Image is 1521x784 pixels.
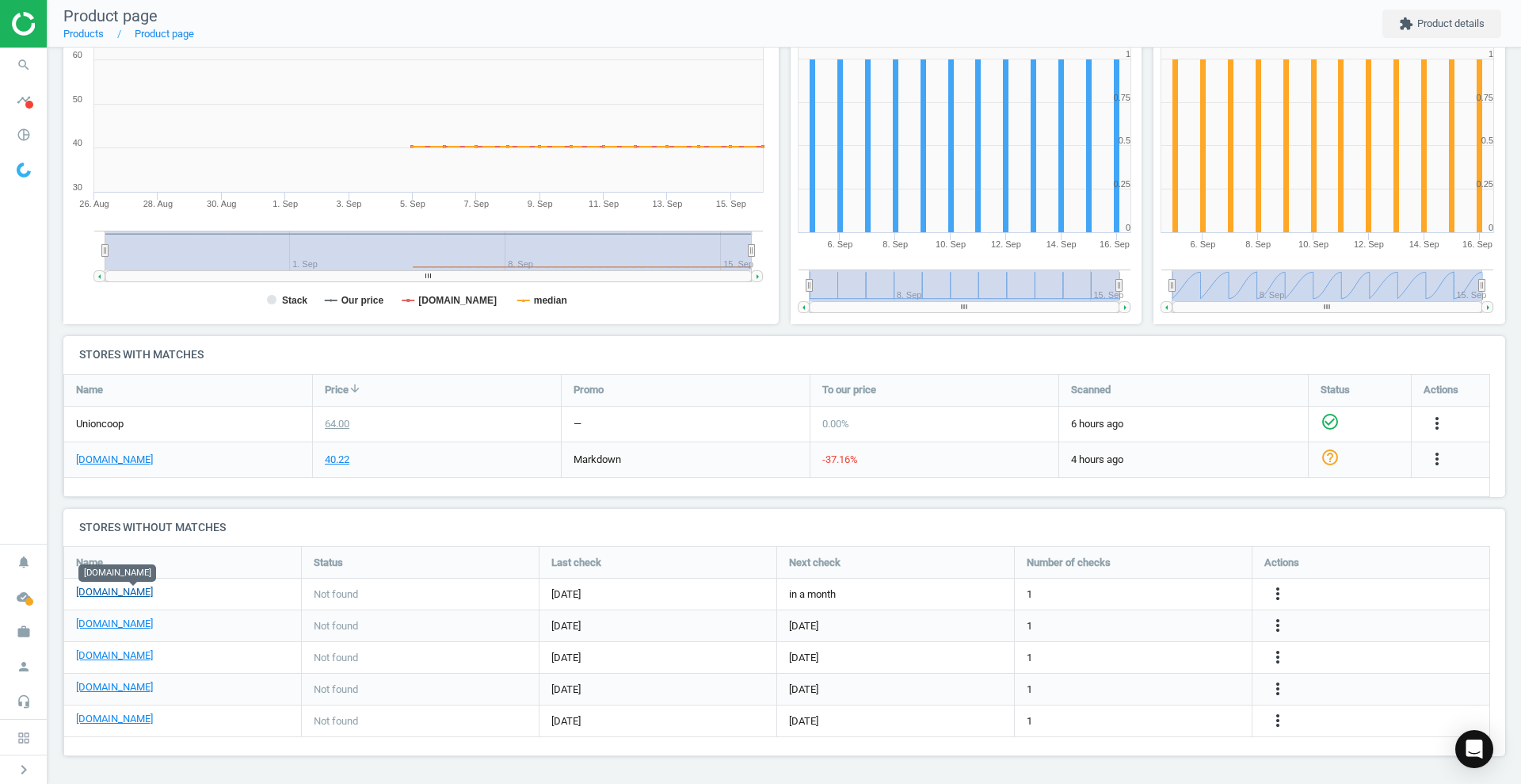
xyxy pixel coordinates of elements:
i: notifications [9,547,39,577]
span: [DATE] [551,619,764,633]
div: 64.00 [325,417,349,431]
span: Unioncoop [76,417,124,431]
button: more_vert [1268,584,1287,605]
text: 0.5 [1481,136,1493,145]
i: more_vert [1428,449,1447,468]
span: Product page [63,6,158,25]
span: Not found [314,683,358,697]
tspan: 3. Sep [337,199,362,208]
span: Actions [1264,556,1299,570]
span: Name [76,383,103,397]
tspan: [DOMAIN_NAME] [418,295,497,306]
span: Not found [314,651,358,665]
tspan: 10. Sep [1298,239,1328,249]
tspan: 14. Sep [1046,239,1076,249]
text: 0.25 [1477,179,1493,189]
h4: Stores with matches [63,336,1505,373]
text: 0 [1125,223,1130,232]
text: 40 [73,138,82,147]
span: 0.00 % [822,418,849,430]
button: more_vert [1268,679,1287,700]
span: Name [76,556,103,570]
tspan: median [534,295,567,306]
span: Promo [574,383,604,397]
span: 6 hours ago [1071,417,1296,431]
tspan: 28. Aug [143,199,173,208]
span: 1 [1027,587,1032,602]
i: cloud_done [9,582,39,612]
img: wGWNvw8QSZomAAAAABJRU5ErkJggg== [17,163,31,178]
a: [DOMAIN_NAME] [76,648,153,663]
text: 50 [73,94,82,104]
button: more_vert [1268,711,1287,732]
span: 1 [1027,714,1032,729]
tspan: 11. Sep [589,199,619,208]
div: [DOMAIN_NAME] [78,564,156,582]
i: more_vert [1268,711,1287,730]
div: 40.22 [325,453,349,467]
text: 0.75 [1113,93,1130,102]
i: chevron_right [14,760,33,779]
tspan: 16. Sep [1462,239,1492,249]
span: Not found [314,619,358,633]
i: more_vert [1268,679,1287,698]
span: Number of checks [1027,556,1111,570]
span: Price [325,383,349,397]
img: ajHJNr6hYgQAAAAASUVORK5CYII= [12,12,124,36]
tspan: Our price [341,295,384,306]
i: search [9,50,39,80]
span: [DATE] [551,651,764,665]
i: more_vert [1268,584,1287,603]
tspan: 30. Aug [207,199,236,208]
i: pie_chart_outlined [9,120,39,150]
tspan: Stack [282,295,307,306]
a: Products [63,28,104,40]
span: -37.16 % [822,453,858,465]
text: 60 [73,50,82,59]
span: in a month [789,587,836,602]
a: [DOMAIN_NAME] [76,453,153,467]
text: 1 [1489,49,1493,59]
span: Status [1321,383,1350,397]
span: [DATE] [551,683,764,697]
tspan: 16. Sep [1100,239,1130,249]
tspan: 1. Sep [273,199,298,208]
span: Next check [789,556,841,570]
i: more_vert [1268,648,1287,667]
span: [DATE] [551,714,764,729]
a: [DOMAIN_NAME] [76,712,153,726]
text: 0.5 [1118,136,1130,145]
tspan: 14. Sep [1409,239,1439,249]
button: more_vert [1268,648,1287,668]
tspan: 5. Sep [400,199,425,208]
span: [DATE] [789,619,818,633]
i: timeline [9,85,39,115]
a: [DOMAIN_NAME] [76,680,153,694]
i: check_circle_outline [1321,412,1340,431]
span: [DATE] [551,587,764,602]
i: arrow_downward [349,382,361,395]
tspan: 12. Sep [1354,239,1384,249]
i: headset_mic [9,686,39,717]
tspan: 6. Sep [827,239,852,249]
i: help_outline [1321,448,1340,467]
tspan: 26. Aug [79,199,109,208]
span: Status [314,556,343,570]
button: more_vert [1268,616,1287,637]
tspan: 10. Sep [936,239,966,249]
div: — [574,417,581,431]
text: 0 [1489,223,1493,232]
tspan: 12. Sep [990,239,1020,249]
a: [DOMAIN_NAME] [76,617,153,631]
span: Not found [314,714,358,729]
text: 0.25 [1113,179,1130,189]
tspan: 15. Sep [1093,290,1123,300]
tspan: 7. Sep [463,199,489,208]
a: [DOMAIN_NAME] [76,585,153,599]
span: 4 hours ago [1071,453,1296,467]
tspan: 6. Sep [1191,239,1216,249]
span: markdown [574,453,621,465]
tspan: 9. Sep [528,199,553,208]
tspan: 15. Sep [716,199,746,208]
span: Scanned [1071,383,1111,397]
